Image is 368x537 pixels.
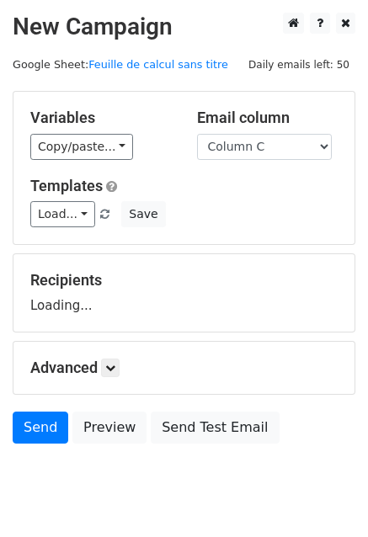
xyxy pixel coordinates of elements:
[30,109,172,127] h5: Variables
[30,201,95,227] a: Load...
[72,412,147,444] a: Preview
[30,271,338,315] div: Loading...
[243,58,355,71] a: Daily emails left: 50
[151,412,279,444] a: Send Test Email
[13,13,355,41] h2: New Campaign
[30,134,133,160] a: Copy/paste...
[13,412,68,444] a: Send
[30,359,338,377] h5: Advanced
[121,201,165,227] button: Save
[88,58,228,71] a: Feuille de calcul sans titre
[30,177,103,194] a: Templates
[243,56,355,74] span: Daily emails left: 50
[30,271,338,290] h5: Recipients
[13,58,228,71] small: Google Sheet:
[197,109,339,127] h5: Email column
